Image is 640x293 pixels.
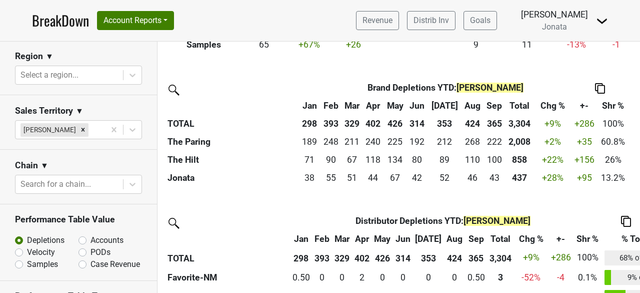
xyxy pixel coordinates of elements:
td: +22 % [534,151,571,169]
a: Distrib Inv [407,11,455,30]
th: Mar: activate to sort column ascending [332,230,352,248]
h3: Chain [15,160,38,171]
span: [PERSON_NAME] [456,83,523,93]
img: Copy to clipboard [595,83,605,94]
label: Case Revenue [90,258,140,270]
td: 46.077 [461,169,484,187]
div: +156 [573,153,595,166]
td: 225.443 [384,133,407,151]
div: 858 [508,153,532,166]
div: +35 [573,135,595,148]
td: -52 % [514,267,548,287]
td: 0 [371,267,393,287]
th: 426 [371,248,393,268]
th: Jun: activate to sort column ascending [406,97,427,115]
h3: Region [15,51,43,62]
th: Apr: activate to sort column ascending [362,97,383,115]
th: +-: activate to sort column ascending [571,97,597,115]
div: 71 [301,153,318,166]
div: 437 [508,171,532,184]
h3: Performance Table Value [15,214,142,225]
td: 2.333 [352,267,372,287]
a: Goals [463,11,497,30]
th: Distributor Depletions YTD : [312,212,573,230]
td: 248.089 [320,133,341,151]
div: 43 [486,171,503,184]
img: Dropdown Menu [596,15,608,27]
td: 0 [312,267,332,287]
div: 67 [386,171,404,184]
div: 110 [463,153,481,166]
th: 314 [406,115,427,133]
th: 365 [465,248,487,268]
th: TOTAL [165,248,290,268]
td: 0 [413,267,444,287]
td: 51.987 [428,169,461,187]
img: filter [165,81,181,97]
td: 100% [573,248,602,268]
div: [PERSON_NAME] [521,8,588,21]
td: 0.5 [465,267,487,287]
span: [PERSON_NAME] [463,216,530,226]
td: 89.99 [320,151,341,169]
td: 88.5 [428,151,461,169]
th: Jul: activate to sort column ascending [428,97,461,115]
th: May: activate to sort column ascending [384,97,407,115]
div: 2 [354,271,369,284]
th: Sep: activate to sort column ascending [483,97,505,115]
td: 110.414 [461,151,484,169]
th: 426 [384,115,407,133]
th: 393 [320,115,341,133]
th: Feb: activate to sort column ascending [320,97,341,115]
td: -13 % [552,36,600,54]
th: 858.036 [505,151,534,169]
th: 365 [483,115,505,133]
th: TOTAL [165,115,299,133]
th: Total: activate to sort column ascending [505,97,534,115]
div: 38 [301,171,318,184]
td: +2 % [534,133,571,151]
div: 42 [409,171,425,184]
label: PODs [90,246,110,258]
div: 240 [365,135,381,148]
th: 402 [362,115,383,133]
th: +-: activate to sort column ascending [548,230,573,248]
th: The Hilt [165,151,299,169]
div: 90 [322,153,339,166]
div: 0 [374,271,390,284]
div: -4 [551,271,571,284]
th: 314 [393,248,413,268]
span: +286 [551,252,571,262]
th: &nbsp;: activate to sort column ascending [165,230,290,248]
span: ▼ [40,160,48,172]
td: 189.496 [299,133,320,151]
span: +286 [574,119,594,129]
th: 3,304 [487,248,514,268]
td: 239.909 [362,133,383,151]
td: 0 [393,267,413,287]
div: 3 [489,271,511,284]
th: Jul: activate to sort column ascending [413,230,444,248]
div: +95 [573,171,595,184]
th: Samples [165,36,243,54]
td: 26% [597,151,628,169]
span: ▼ [45,51,53,63]
td: 100% [597,115,628,133]
div: 222 [486,135,503,148]
td: 43.339 [483,169,505,187]
th: 437.325 [505,169,534,187]
label: Depletions [27,234,64,246]
th: Jun: activate to sort column ascending [393,230,413,248]
th: 329 [341,115,362,133]
td: 11 [501,36,552,54]
th: 402 [352,248,372,268]
td: 43.739 [362,169,383,187]
th: 393 [312,248,332,268]
td: 118.086 [362,151,383,169]
td: 71.06 [299,151,320,169]
th: Sep: activate to sort column ascending [465,230,487,248]
th: May: activate to sort column ascending [371,230,393,248]
div: 192 [409,135,425,148]
th: Favorite-NM [165,267,290,287]
td: +26 [333,36,374,54]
